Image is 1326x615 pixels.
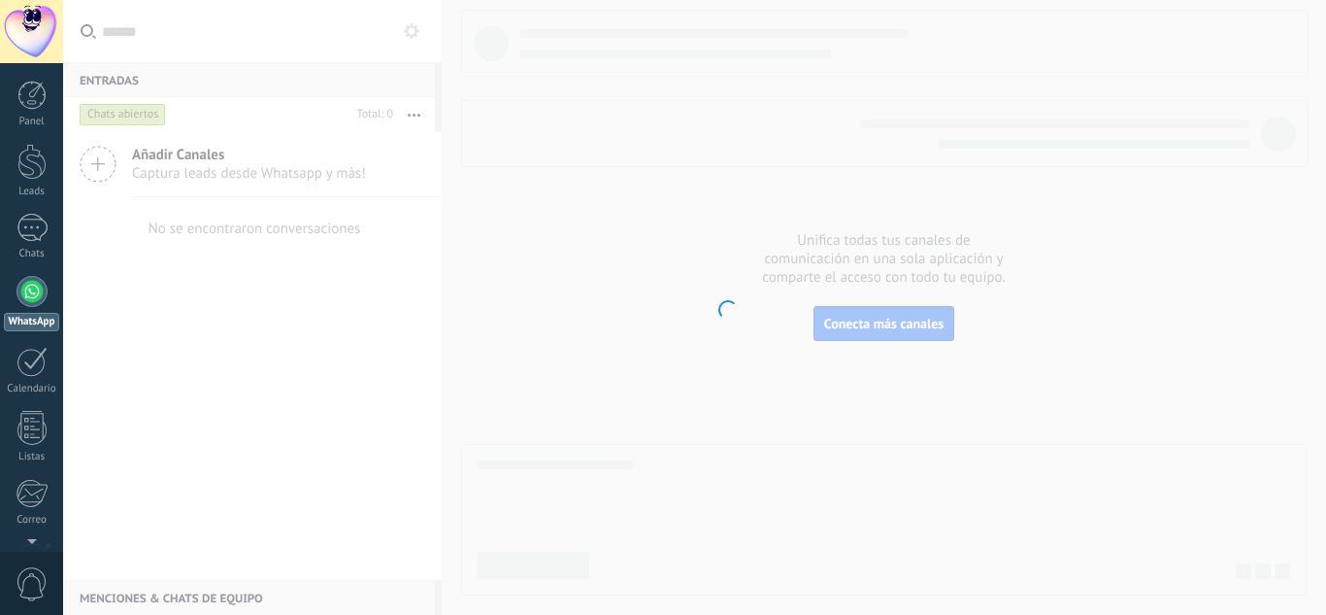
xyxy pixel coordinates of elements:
[4,514,60,527] div: Correo
[4,313,59,331] div: WhatsApp
[4,116,60,128] div: Panel
[4,186,60,198] div: Leads
[4,451,60,463] div: Listas
[4,383,60,395] div: Calendario
[4,248,60,260] div: Chats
